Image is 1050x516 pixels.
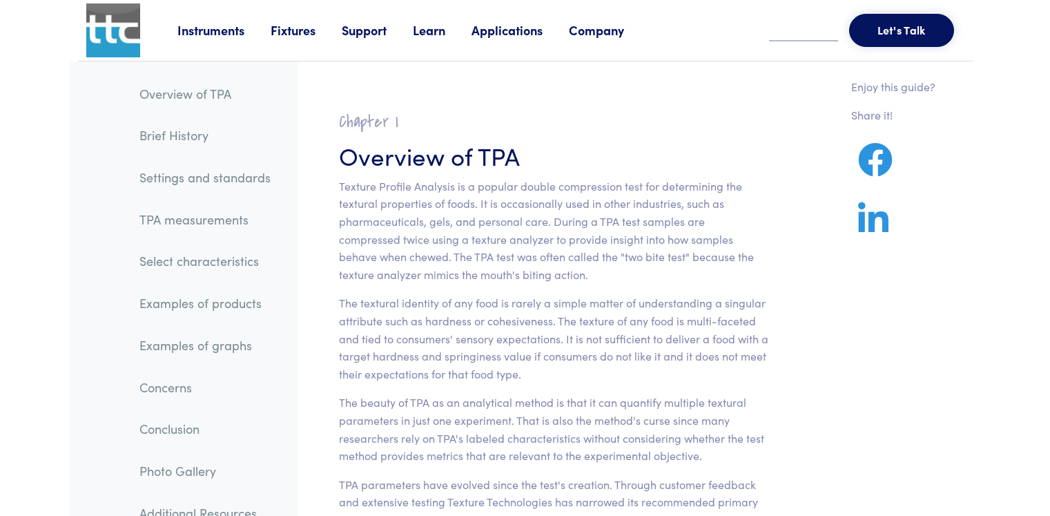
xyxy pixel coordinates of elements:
h3: Overview of TPA [339,138,769,172]
a: Settings and standards [128,162,282,193]
img: ttc_logo_1x1_v1.0.png [86,3,140,57]
p: The textural identity of any food is rarely a simple matter of understanding a singular attribute... [339,294,769,383]
a: Examples of graphs [128,329,282,361]
p: Enjoy this guide? [851,78,935,96]
a: Company [569,21,650,39]
a: Fixtures [271,21,342,39]
a: Instruments [177,21,271,39]
a: Brief History [128,120,282,151]
a: Conclusion [128,413,282,445]
p: Share it! [851,106,935,124]
a: Support [342,21,413,39]
a: Examples of products [128,287,282,319]
button: Let's Talk [849,14,954,47]
a: Concerns [128,372,282,403]
a: Learn [413,21,471,39]
a: Applications [471,21,569,39]
a: Select characteristics [128,245,282,277]
p: Texture Profile Analysis is a popular double compression test for determining the textural proper... [339,178,769,284]
a: Share on LinkedIn [851,218,895,236]
a: Overview of TPA [128,78,282,110]
h2: Chapter I [339,111,769,133]
a: TPA measurements [128,204,282,236]
p: The beauty of TPA as an analytical method is that it can quantify multiple textural parameters in... [339,394,769,464]
a: Photo Gallery [128,455,282,487]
